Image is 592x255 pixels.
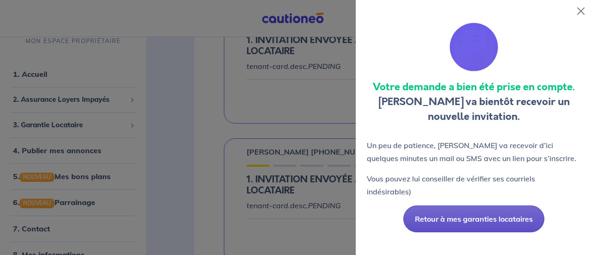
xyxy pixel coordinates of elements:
img: illu_invit.svg [449,22,499,72]
strong: Votre demande a bien été prise en compte. [373,80,575,94]
p: [PERSON_NAME] va bientôt recevoir un nouvelle invitation. [367,80,581,124]
p: Vous pouvez lui conseiller de vérifier ses courriels indésirables) [367,172,581,198]
button: Close [573,4,588,19]
p: Un peu de patience, [PERSON_NAME] va recevoir d’ici quelques minutes un mail ou SMS avec un lien ... [367,139,581,165]
button: Retour à mes garanties locataires [403,205,544,232]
